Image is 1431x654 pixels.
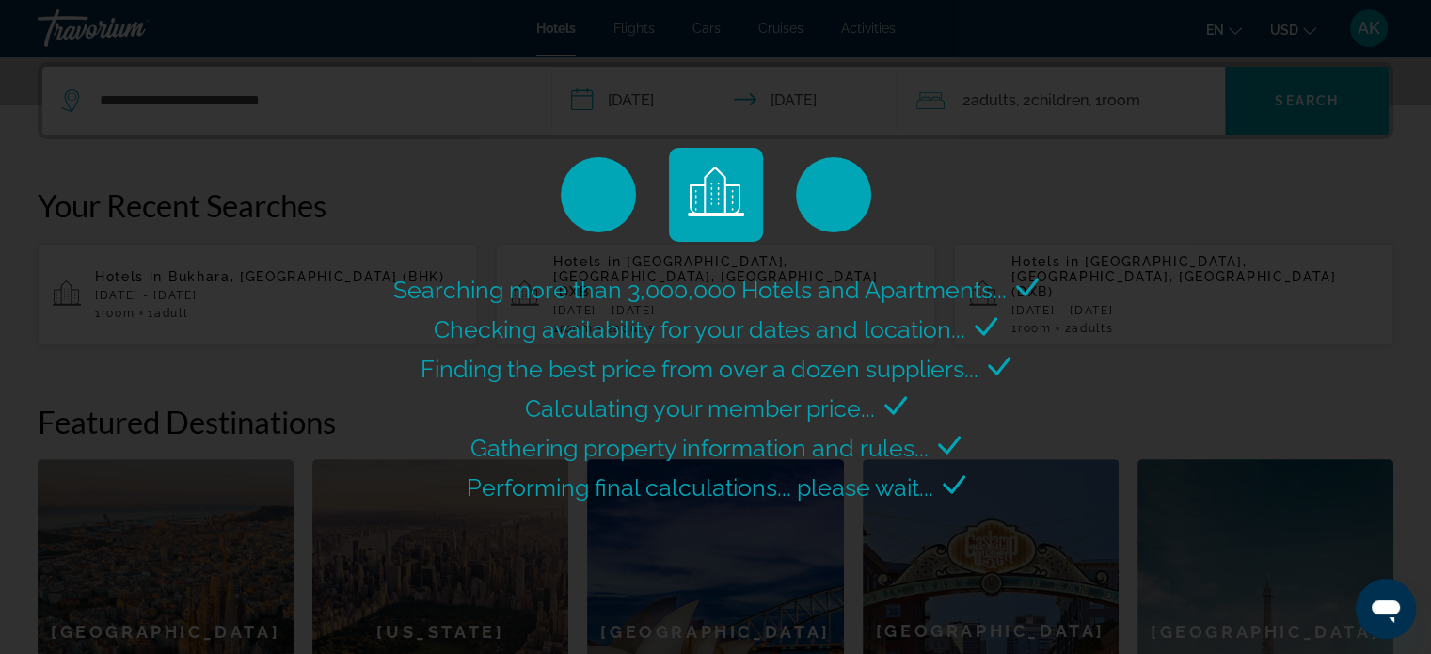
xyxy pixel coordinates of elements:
span: Searching more than 3,000,000 Hotels and Apartments... [393,276,1007,304]
span: Finding the best price from over a dozen suppliers... [421,355,978,383]
span: Checking availability for your dates and location... [434,315,965,343]
span: Gathering property information and rules... [470,434,929,462]
iframe: Кнопка запуска окна обмена сообщениями [1356,579,1416,639]
span: Performing final calculations... please wait... [467,473,933,502]
span: Calculating your member price... [525,394,875,423]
